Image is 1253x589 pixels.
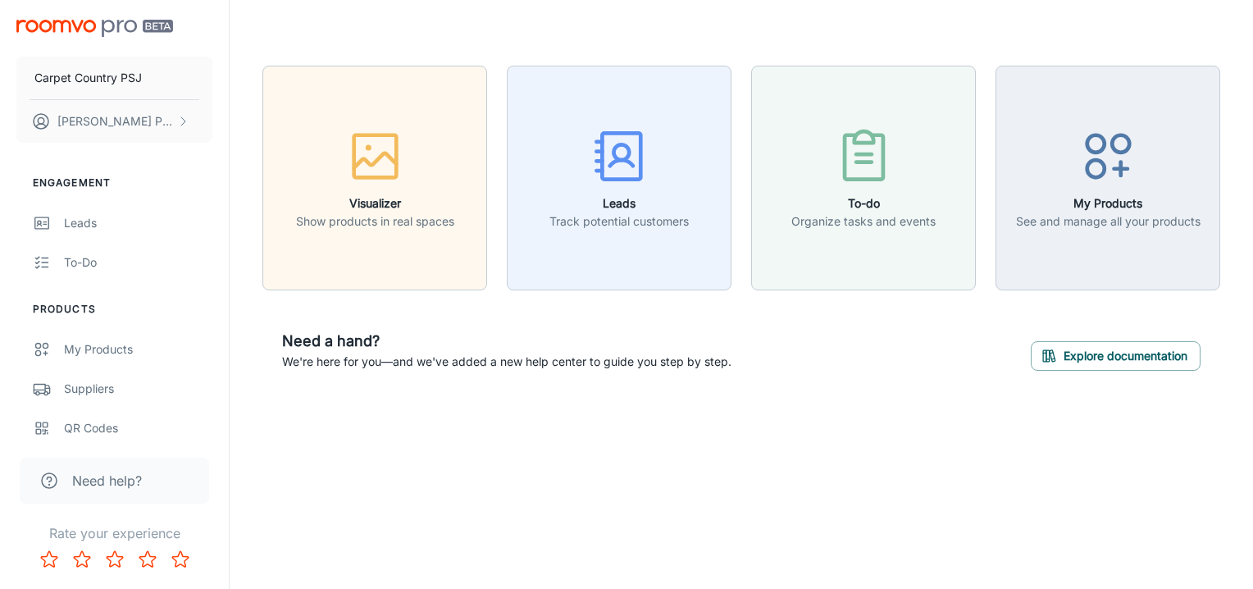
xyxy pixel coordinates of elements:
a: Explore documentation [1031,346,1201,363]
div: Leads [64,214,212,232]
button: My ProductsSee and manage all your products [996,66,1220,290]
p: See and manage all your products [1016,212,1201,231]
h6: To-do [791,194,936,212]
img: Roomvo PRO Beta [16,20,173,37]
p: Track potential customers [549,212,689,231]
button: VisualizerShow products in real spaces [262,66,487,290]
div: To-do [64,253,212,272]
p: [PERSON_NAME] Peak [57,112,173,130]
button: To-doOrganize tasks and events [751,66,976,290]
p: Show products in real spaces [296,212,454,231]
button: LeadsTrack potential customers [507,66,731,290]
div: Suppliers [64,380,212,398]
button: Explore documentation [1031,341,1201,371]
div: My Products [64,340,212,358]
p: We're here for you—and we've added a new help center to guide you step by step. [282,353,731,371]
h6: Visualizer [296,194,454,212]
h6: Need a hand? [282,330,731,353]
button: [PERSON_NAME] Peak [16,100,212,143]
p: Organize tasks and events [791,212,936,231]
h6: My Products [1016,194,1201,212]
h6: Leads [549,194,689,212]
a: My ProductsSee and manage all your products [996,168,1220,185]
p: Carpet Country PSJ [34,69,142,87]
a: To-doOrganize tasks and events [751,168,976,185]
a: LeadsTrack potential customers [507,168,731,185]
div: QR Codes [64,419,212,437]
button: Carpet Country PSJ [16,57,212,99]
